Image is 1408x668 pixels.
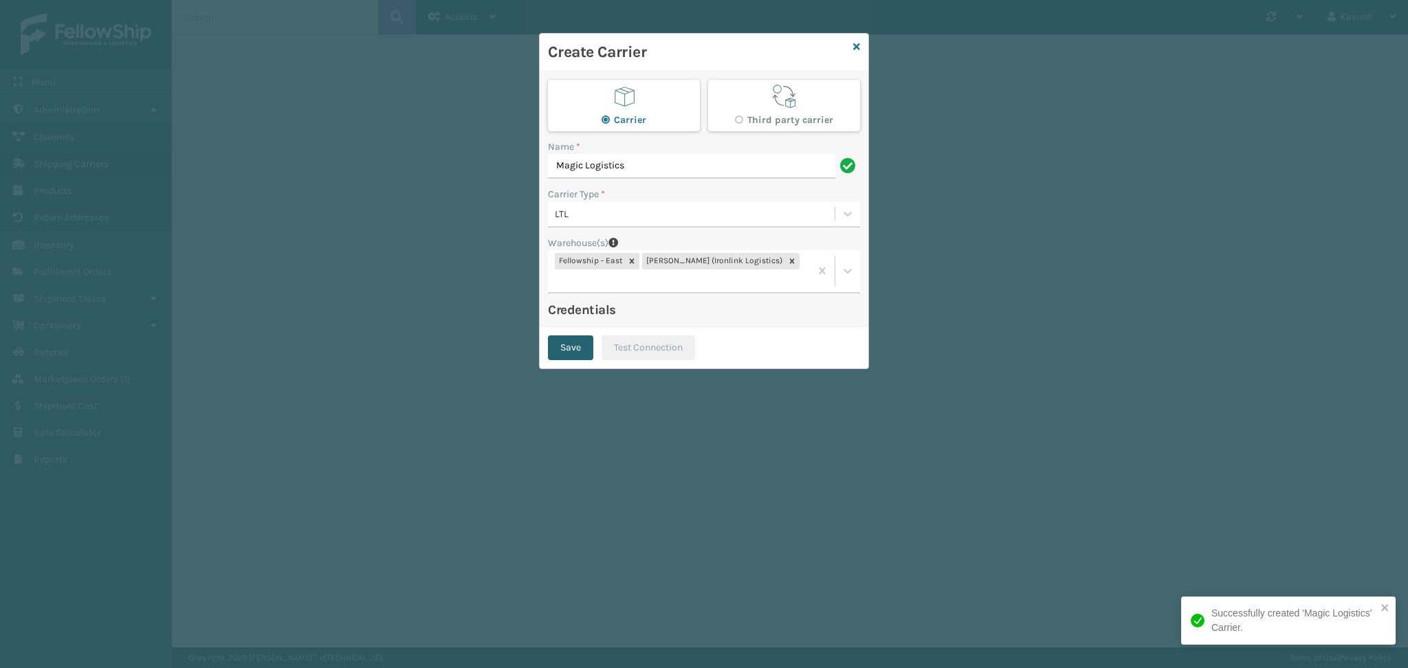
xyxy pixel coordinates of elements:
button: Save [548,335,593,360]
button: close [1380,602,1390,615]
label: Name [548,140,580,154]
div: Fellowship - East [555,253,624,269]
label: Warehouse(s) [548,236,608,250]
label: Carrier Type [548,187,605,201]
h3: Create Carrier [548,42,848,63]
div: [PERSON_NAME] (Ironlink Logistics) [642,253,784,269]
h4: Credentials [548,302,860,318]
div: LTL [555,207,836,221]
button: Test Connection [602,335,695,360]
label: Carrier [602,114,646,126]
label: Third party carrier [735,114,833,126]
div: Successfully created 'Magic Logistics' Carrier. [1211,606,1376,635]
